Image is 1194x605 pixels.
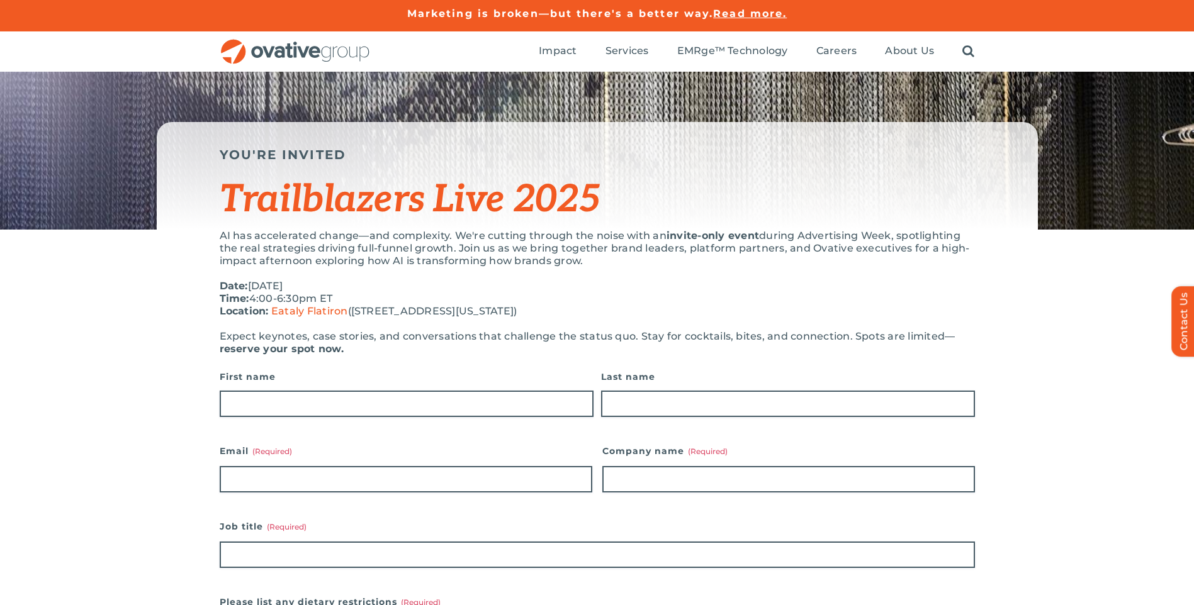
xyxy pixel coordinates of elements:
a: Impact [539,45,577,58]
span: Impact [539,45,577,57]
label: First name [220,368,594,386]
p: AI has accelerated change—and complexity. We're cutting through the noise with an during Advertis... [220,230,975,267]
label: Company name [602,442,975,460]
span: Services [605,45,649,57]
span: Trailblazers Live 2025 [220,177,600,223]
a: Read more. [713,8,787,19]
span: (Required) [688,447,728,456]
span: (Required) [267,522,307,531]
span: EMRge™ Technology [677,45,788,57]
strong: Time: [220,292,249,304]
a: Marketing is broken—but there's a better way. [407,8,714,19]
strong: Location: [220,305,269,317]
strong: reserve your spot now. [220,343,344,355]
span: Careers [816,45,857,57]
label: Job title [220,518,975,535]
strong: invite-only event [667,230,759,241]
nav: Menu [539,31,974,72]
a: Services [605,45,649,58]
h5: YOU'RE INVITED [220,147,975,162]
a: Careers [816,45,857,58]
a: Eataly Flatiron [271,305,348,317]
strong: Date: [220,280,248,292]
p: [DATE] 4:00-6:30pm ET ([STREET_ADDRESS][US_STATE]) [220,280,975,318]
span: (Required) [252,447,292,456]
label: Email [220,442,592,460]
label: Last name [601,368,975,386]
a: Search [962,45,974,58]
a: About Us [885,45,934,58]
a: EMRge™ Technology [677,45,788,58]
a: OG_Full_horizontal_RGB [220,38,371,50]
p: Expect keynotes, case stories, and conversations that challenge the status quo. Stay for cocktail... [220,330,975,355]
span: About Us [885,45,934,57]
